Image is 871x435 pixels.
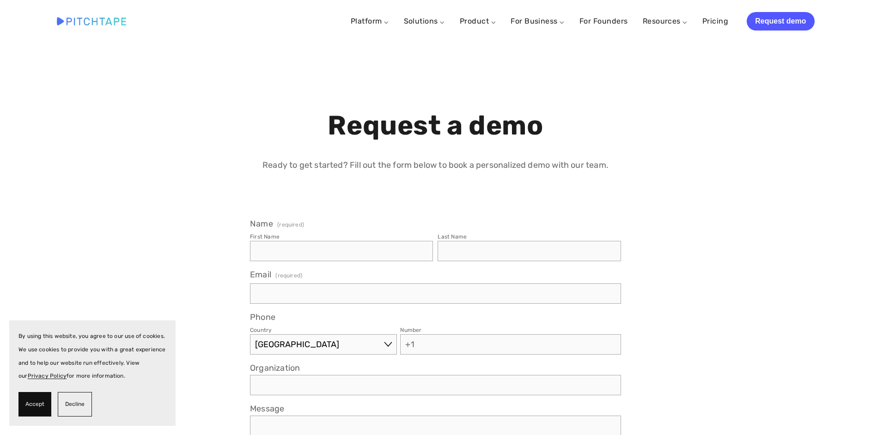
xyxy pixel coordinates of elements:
div: Number [400,327,421,333]
img: Pitchtape | Video Submission Management Software [57,17,126,25]
a: For Business ⌵ [511,17,565,25]
span: +1 [401,334,419,355]
a: Resources ⌵ [643,17,688,25]
div: Last Name [438,233,467,240]
a: Request demo [747,12,814,31]
span: Organization [250,363,300,373]
span: Email [250,270,271,280]
a: Privacy Policy [28,373,67,379]
a: Product ⌵ [460,17,496,25]
p: Ready to get started? Fill out the form below to book a personalized demo with our team. [121,159,750,172]
div: Country [250,327,272,333]
a: Solutions ⌵ [404,17,445,25]
div: First Name [250,233,280,240]
a: Platform ⌵ [351,17,389,25]
strong: Request a demo [328,110,543,141]
button: Decline [58,392,92,417]
button: Accept [18,392,51,417]
span: Phone [250,312,275,322]
a: For Founders [579,13,628,30]
span: (required) [277,222,304,227]
section: Cookie banner [9,320,176,426]
span: Message [250,404,284,414]
span: Name [250,219,273,229]
p: By using this website, you agree to our use of cookies. We use cookies to provide you with a grea... [18,330,166,383]
span: Decline [65,398,85,411]
span: Accept [25,398,44,411]
a: Pricing [702,13,728,30]
span: (required) [275,270,302,282]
